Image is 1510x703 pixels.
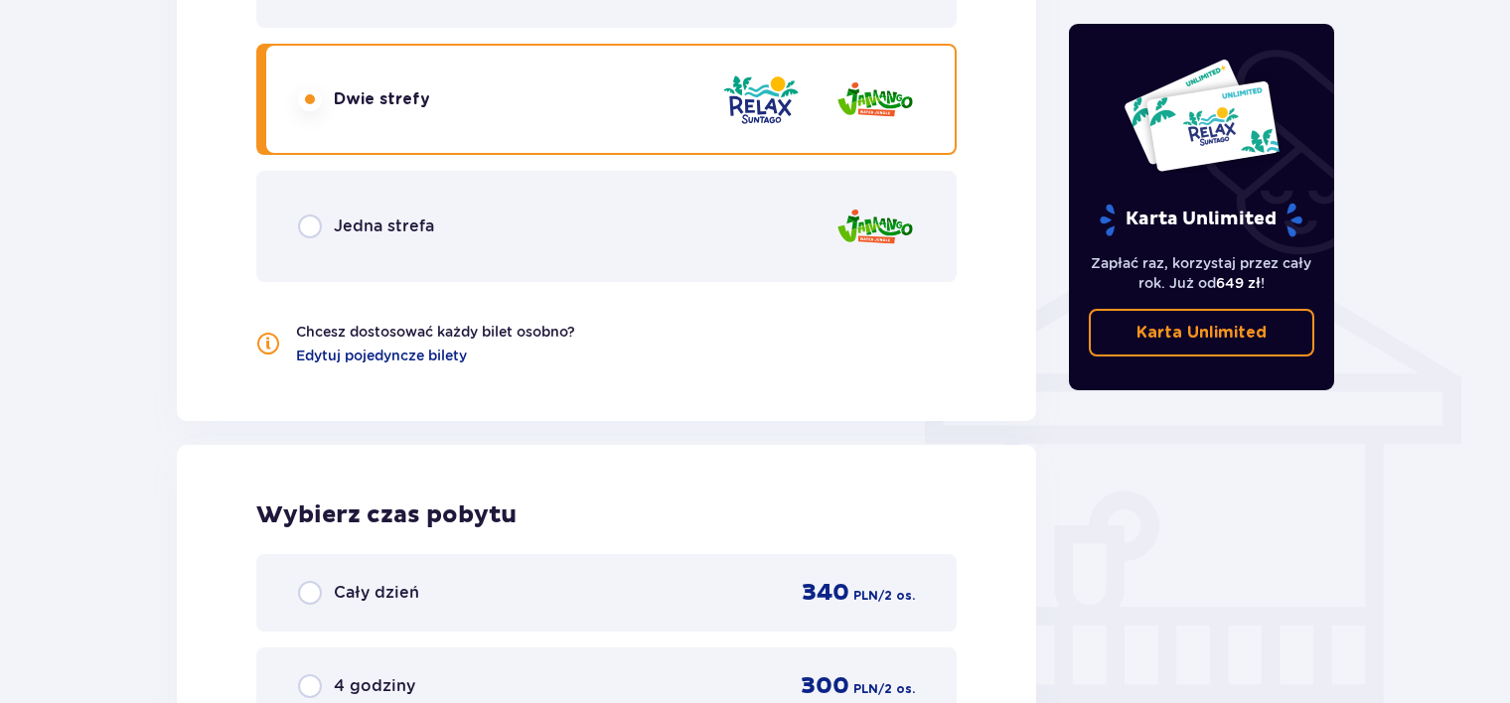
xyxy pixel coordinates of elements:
[256,500,957,530] p: Wybierz czas pobytu
[1089,309,1315,356] a: Karta Unlimited
[1098,203,1304,237] p: Karta Unlimited
[296,322,575,342] p: Chcesz dostosować każdy bilet osobno?
[802,578,849,608] p: 340
[334,215,434,237] p: Jedna strefa
[878,587,915,605] p: / 2 os.
[296,346,467,365] a: Edytuj pojedyncze bilety
[1216,275,1261,291] span: 649 zł
[835,71,915,128] img: zone logo
[721,71,801,128] img: zone logo
[853,587,878,605] p: PLN
[801,671,849,701] p: 300
[835,199,915,255] img: zone logo
[1136,322,1267,344] p: Karta Unlimited
[853,680,878,698] p: PLN
[334,582,419,604] p: Cały dzień
[334,88,430,110] p: Dwie strefy
[1089,253,1315,293] p: Zapłać raz, korzystaj przez cały rok. Już od !
[878,680,915,698] p: / 2 os.
[334,675,415,697] p: 4 godziny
